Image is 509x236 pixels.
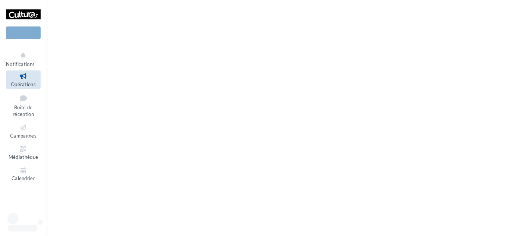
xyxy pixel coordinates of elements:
div: Nouvelle campagne [6,26,41,39]
span: Médiathèque [9,154,38,160]
a: Boîte de réception [6,92,41,119]
span: Notifications [6,61,35,67]
span: Campagnes [10,133,37,139]
span: Opérations [11,81,36,87]
a: Opérations [6,70,41,89]
a: Calendrier [6,165,41,183]
span: Boîte de réception [13,104,34,117]
span: Calendrier [12,176,35,182]
a: Médiathèque [6,143,41,161]
a: Campagnes [6,122,41,140]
